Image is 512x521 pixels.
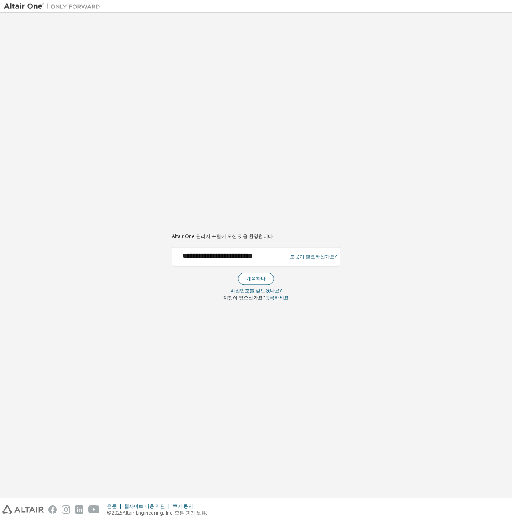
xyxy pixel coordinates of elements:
font: 계속하다 [246,275,266,282]
img: altair_logo.svg [2,505,44,514]
font: 2025 [111,509,123,516]
img: 알타이르 원 [4,2,104,10]
font: 계정이 없으신가요? [223,295,265,301]
a: 도움이 필요하신가요? [290,256,337,257]
a: 등록하세요 [265,295,289,301]
button: 계속하다 [238,273,274,285]
img: facebook.svg [48,505,57,514]
img: linkedin.svg [75,505,83,514]
font: © [107,509,111,516]
font: 웹사이트 이용 약관 [124,503,165,509]
font: 비밀번호를 잊으셨나요? [230,287,282,294]
font: 도움이 필요하신가요? [290,253,337,260]
font: 은둔 [107,503,117,509]
font: 쿠키 동의 [173,503,193,509]
font: Altair Engineering, Inc. 모든 권리 보유. [123,509,207,516]
font: Altair One 관리자 포털에 오신 것을 환영합니다 [172,233,273,240]
img: youtube.svg [88,505,100,514]
img: instagram.svg [62,505,70,514]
